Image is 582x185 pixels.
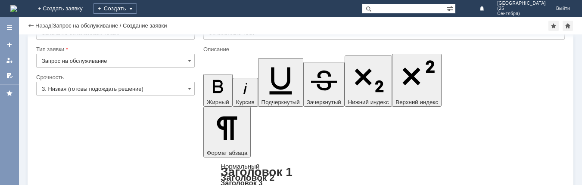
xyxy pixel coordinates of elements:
[207,150,247,156] span: Формат абзаца
[221,165,293,179] a: Заголовок 1
[3,53,16,67] a: Мои заявки
[548,21,559,31] div: Добавить в избранное
[236,99,255,105] span: Курсив
[203,107,251,157] button: Формат абзаца
[35,22,51,29] a: Назад
[261,99,300,105] span: Подчеркнутый
[395,99,438,105] span: Верхний индекс
[203,74,233,107] button: Жирный
[3,3,126,10] div: просьба удалить отложенные чеки
[51,22,53,28] div: |
[447,4,455,12] span: Расширенный поиск
[307,99,341,105] span: Зачеркнутый
[3,38,16,52] a: Создать заявку
[233,78,258,107] button: Курсив
[497,1,546,6] span: [GEOGRAPHIC_DATA]
[36,46,193,52] div: Тип заявки
[348,99,389,105] span: Нижний индекс
[303,62,345,107] button: Зачеркнутый
[563,21,573,31] div: Сделать домашней страницей
[497,6,546,11] span: (25
[345,55,392,107] button: Нижний индекс
[392,54,442,107] button: Верхний индекс
[3,69,16,83] a: Мои согласования
[36,74,193,80] div: Срочность
[10,5,17,12] img: logo
[207,99,229,105] span: Жирный
[93,3,137,14] div: Создать
[203,46,563,52] div: Описание
[53,22,167,29] div: Запрос на обслуживание / Создание заявки
[10,5,17,12] a: Перейти на домашнюю страницу
[497,11,546,16] span: Сентября)
[221,163,259,170] a: Нормальный
[221,173,274,182] a: Заголовок 2
[258,58,303,107] button: Подчеркнутый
